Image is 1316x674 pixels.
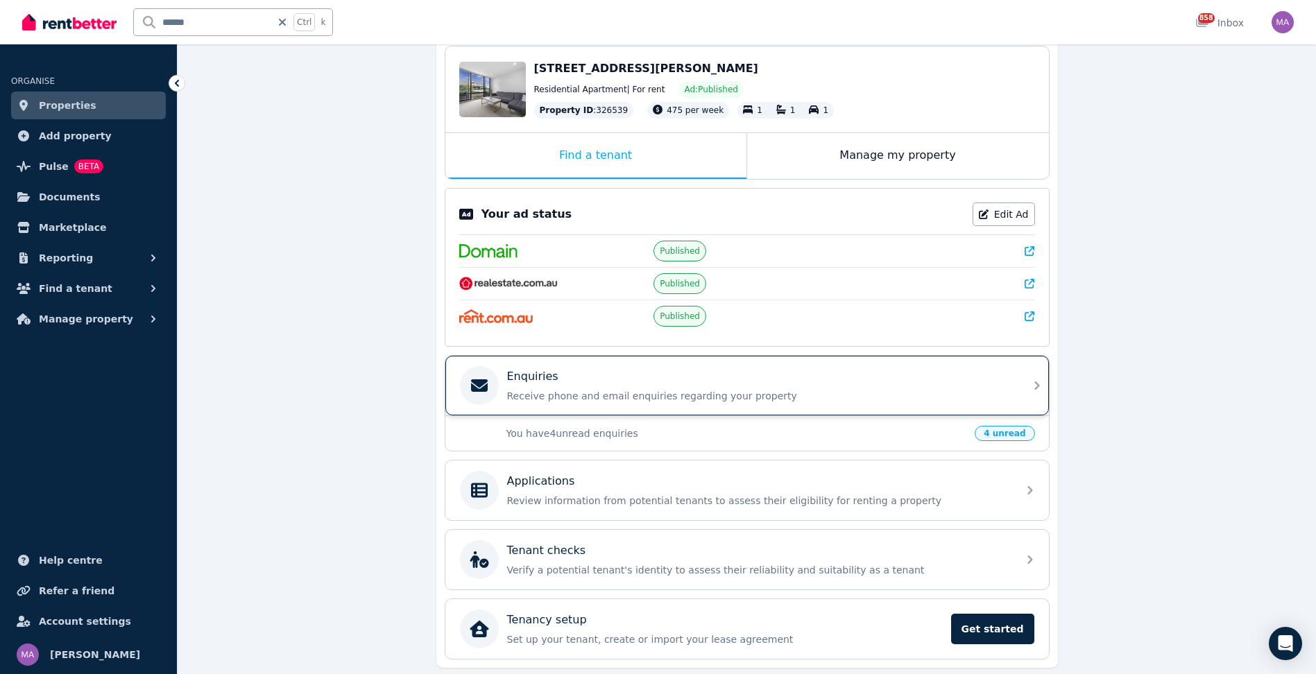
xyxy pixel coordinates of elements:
span: Properties [39,97,96,114]
p: Review information from potential tenants to assess their eligibility for renting a property [507,494,1009,508]
span: Published [660,245,700,257]
span: ORGANISE [11,76,55,86]
span: 1 [823,105,828,115]
p: Verify a potential tenant's identity to assess their reliability and suitability as a tenant [507,563,1009,577]
span: Get started [951,614,1034,644]
span: Find a tenant [39,280,112,297]
a: Documents [11,183,166,211]
span: Help centre [39,552,103,569]
button: Reporting [11,244,166,272]
a: Refer a friend [11,577,166,605]
div: Find a tenant [445,133,746,179]
p: Tenant checks [507,542,586,559]
span: k [321,17,325,28]
a: Tenant checksVerify a potential tenant's identity to assess their reliability and suitability as ... [445,530,1049,589]
img: Marc Angelone [1272,11,1294,33]
span: Account settings [39,613,131,630]
span: Residential Apartment | For rent [534,84,665,95]
a: PulseBETA [11,153,166,180]
div: Inbox [1195,16,1244,30]
a: Tenancy setupSet up your tenant, create or import your lease agreementGet started [445,599,1049,659]
span: 858 [1198,13,1215,23]
a: Marketplace [11,214,166,241]
div: Manage my property [747,133,1049,179]
a: Properties [11,92,166,119]
span: Property ID [540,105,594,116]
span: [STREET_ADDRESS][PERSON_NAME] [534,62,758,75]
span: Add property [39,128,112,144]
img: Marc Angelone [17,643,39,666]
a: ApplicationsReview information from potential tenants to assess their eligibility for renting a p... [445,460,1049,520]
span: [PERSON_NAME] [50,646,140,663]
span: Refer a friend [39,582,114,599]
span: Published [660,311,700,322]
p: Tenancy setup [507,612,587,628]
span: Marketplace [39,219,106,236]
img: Rent.com.au [459,309,533,323]
p: Enquiries [507,368,558,385]
a: EnquiriesReceive phone and email enquiries regarding your property [445,356,1049,415]
span: Reporting [39,250,93,266]
img: Domain.com.au [459,244,518,258]
p: Your ad status [481,206,572,223]
span: Manage property [39,311,133,327]
span: BETA [74,159,103,173]
div: Open Intercom Messenger [1269,627,1302,660]
p: You have 4 unread enquiries [506,426,967,440]
a: Help centre [11,546,166,574]
p: Receive phone and email enquiries regarding your property [507,389,1009,403]
span: 475 per week [667,105,724,115]
img: RentBetter [22,12,117,33]
button: Manage property [11,305,166,333]
a: Edit Ad [973,202,1035,226]
span: Published [660,278,700,289]
span: Documents [39,189,101,205]
span: 1 [757,105,762,115]
a: Add property [11,122,166,150]
span: 4 unread [975,426,1034,441]
span: Ad: Published [684,84,737,95]
a: Account settings [11,607,166,635]
button: Find a tenant [11,275,166,302]
p: Applications [507,473,575,490]
span: Pulse [39,158,69,175]
img: RealEstate.com.au [459,277,558,291]
span: 1 [790,105,796,115]
div: : 326539 [534,102,634,119]
p: Set up your tenant, create or import your lease agreement [507,632,943,646]
span: Ctrl [293,13,315,31]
